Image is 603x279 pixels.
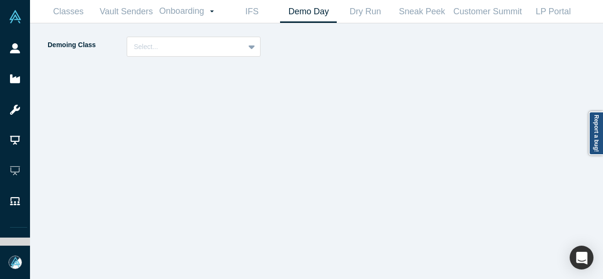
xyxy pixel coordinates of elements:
[280,0,337,23] a: Demo Day
[223,0,280,23] a: IFS
[156,0,223,22] a: Onboarding
[97,0,156,23] a: Vault Senders
[337,0,393,23] a: Dry Run
[450,0,525,23] a: Customer Summit
[9,256,22,269] img: Mia Scott's Account
[393,0,450,23] a: Sneak Peek
[525,0,582,23] a: LP Portal
[9,10,22,23] img: Alchemist Vault Logo
[589,111,603,155] a: Report a bug!
[47,37,127,53] label: Demoing Class
[40,0,97,23] a: Classes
